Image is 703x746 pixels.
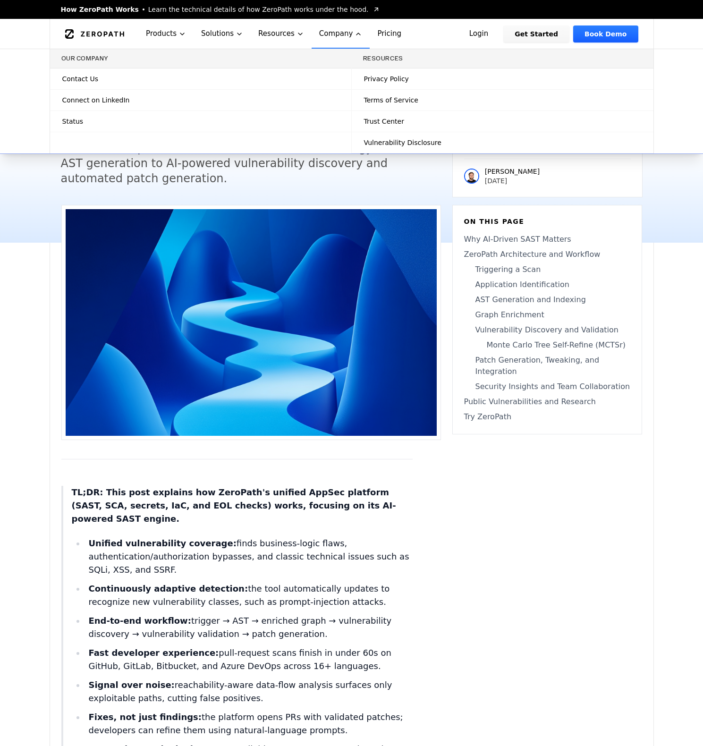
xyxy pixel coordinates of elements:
[88,680,174,690] strong: Signal over noise:
[194,19,251,49] button: Solutions
[88,712,202,722] strong: Fixes, not just findings:
[364,117,404,126] span: Trust Center
[85,711,413,737] li: the platform opens PRs with validated patches; developers can refine them using natural-language ...
[88,584,248,593] strong: Continuously adaptive detection:
[464,234,630,245] a: Why AI-Driven SAST Matters
[85,537,413,576] li: finds business-logic flaws, authentication/authorization bypasses, and classic technical issues s...
[312,19,370,49] button: Company
[62,74,98,84] span: Contact Us
[364,95,418,105] span: Terms of Service
[503,25,569,42] a: Get Started
[85,614,413,641] li: trigger → AST → enriched graph → vulnerability discovery → vulnerability validation → patch gener...
[72,487,396,524] strong: TL;DR: This post explains how ZeroPath's unified AppSec platform (SAST, SCA, secrets, IaC, and EO...
[352,111,653,132] a: Trust Center
[85,646,413,673] li: pull-request scans finish in under 60s on GitHub, GitLab, Bitbucket, and Azure DevOps across 16+ ...
[364,138,441,147] span: Vulnerability Disclosure
[61,5,380,14] a: How ZeroPath WorksLearn the technical details of how ZeroPath works under the hood.
[61,5,139,14] span: How ZeroPath Works
[61,55,340,62] h3: Our Company
[62,117,84,126] span: Status
[50,111,351,132] a: Status
[464,396,630,407] a: Public Vulnerabilities and Research
[352,68,653,89] a: Privacy Policy
[464,249,630,260] a: ZeroPath Architecture and Workflow
[50,19,654,49] nav: Global
[464,309,630,321] a: Graph Enrichment
[464,264,630,275] a: Triggering a Scan
[88,648,219,658] strong: Fast developer experience:
[62,95,130,105] span: Connect on LinkedIn
[458,25,500,42] a: Login
[251,19,312,49] button: Resources
[573,25,638,42] a: Book Demo
[464,279,630,290] a: Application Identification
[85,678,413,705] li: reachability-aware data-flow analysis surfaces only exploitable paths, cutting false positives.
[464,411,630,423] a: Try ZeroPath
[464,339,630,351] a: Monte Carlo Tree Self-Refine (MCTSr)
[464,381,630,392] a: Security Insights and Team Collaboration
[352,132,653,153] a: Vulnerability Disclosure
[485,167,540,176] p: [PERSON_NAME]
[85,582,413,609] li: the tool automatically updates to recognize new vulnerability classes, such as prompt-injection a...
[464,169,479,184] img: Raphael Karger
[138,19,194,49] button: Products
[370,19,409,49] a: Pricing
[363,55,642,62] h3: Resources
[464,294,630,305] a: AST Generation and Indexing
[66,209,437,436] img: How ZeroPath Works
[485,176,540,186] p: [DATE]
[88,616,191,626] strong: End-to-end workflow:
[464,355,630,377] a: Patch Generation, Tweaking, and Integration
[352,90,653,110] a: Terms of Service
[88,538,236,548] strong: Unified vulnerability coverage:
[61,141,423,186] h5: Technical deep-dive into ZeroPath's SAST methodology: From AST generation to AI-powered vulnerabi...
[50,90,351,110] a: Connect on LinkedIn
[50,68,351,89] a: Contact Us
[148,5,369,14] span: Learn the technical details of how ZeroPath works under the hood.
[364,74,409,84] span: Privacy Policy
[464,324,630,336] a: Vulnerability Discovery and Validation
[464,217,630,226] h6: On this page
